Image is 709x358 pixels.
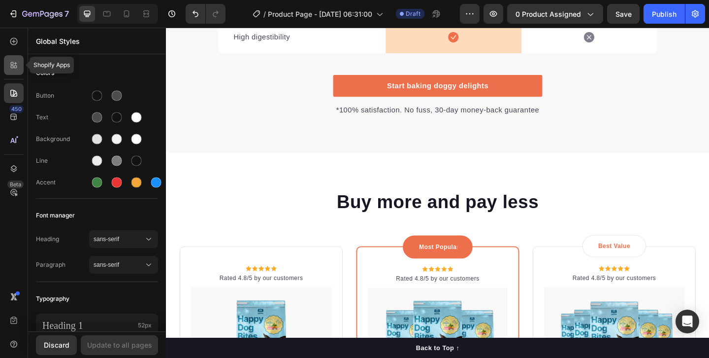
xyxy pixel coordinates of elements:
span: Draft [406,9,420,18]
span: 52px [138,321,152,330]
div: Background [36,135,89,143]
span: / [263,9,266,19]
p: Rated 4.8/5 by our customers [412,268,563,278]
p: Most Popular [275,234,316,244]
button: 7 [4,4,73,24]
button: Save [607,4,640,24]
p: Rated 4.8/5 by our customers [221,268,370,278]
p: 7 [64,8,69,20]
div: Undo/Redo [186,4,226,24]
button: Update to all pages [81,335,158,355]
span: 0 product assigned [516,9,581,19]
p: Global Styles [36,36,158,46]
p: Heading 1 [42,319,134,332]
button: sans-serif [89,256,158,274]
p: Rated 4.8/5 by our customers [28,268,179,278]
span: Colors [36,67,54,79]
span: Product Page - [DATE] 06:31:00 [268,9,372,19]
span: Heading [36,235,89,244]
div: Button [36,91,89,100]
div: Back to Top ↑ [272,343,319,354]
span: sans-serif [94,235,144,244]
span: Typography [36,293,69,305]
p: *100% satisfaction. No fuss, 30-day money-back guarantee [183,84,408,96]
p: Buy more and pay less [8,177,582,202]
div: Accent [36,178,89,187]
div: Open Intercom Messenger [676,310,699,333]
div: Start baking doggy delights [240,57,351,69]
button: Publish [644,4,685,24]
span: Paragraph [36,260,89,269]
div: Update to all pages [87,340,152,350]
button: 0 product assigned [507,4,603,24]
span: Font manager [36,210,75,221]
div: Beta [7,180,24,188]
div: Publish [652,9,677,19]
div: Text [36,113,89,122]
button: sans-serif [89,230,158,248]
div: Discard [44,340,69,350]
a: Start baking doggy delights [182,51,409,75]
iframe: Design area [166,28,709,358]
button: Discard [36,335,77,355]
span: sans-serif [94,260,144,269]
p: Best Value [470,233,505,243]
div: Line [36,156,89,165]
div: 450 [9,105,24,113]
span: Save [615,10,632,18]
